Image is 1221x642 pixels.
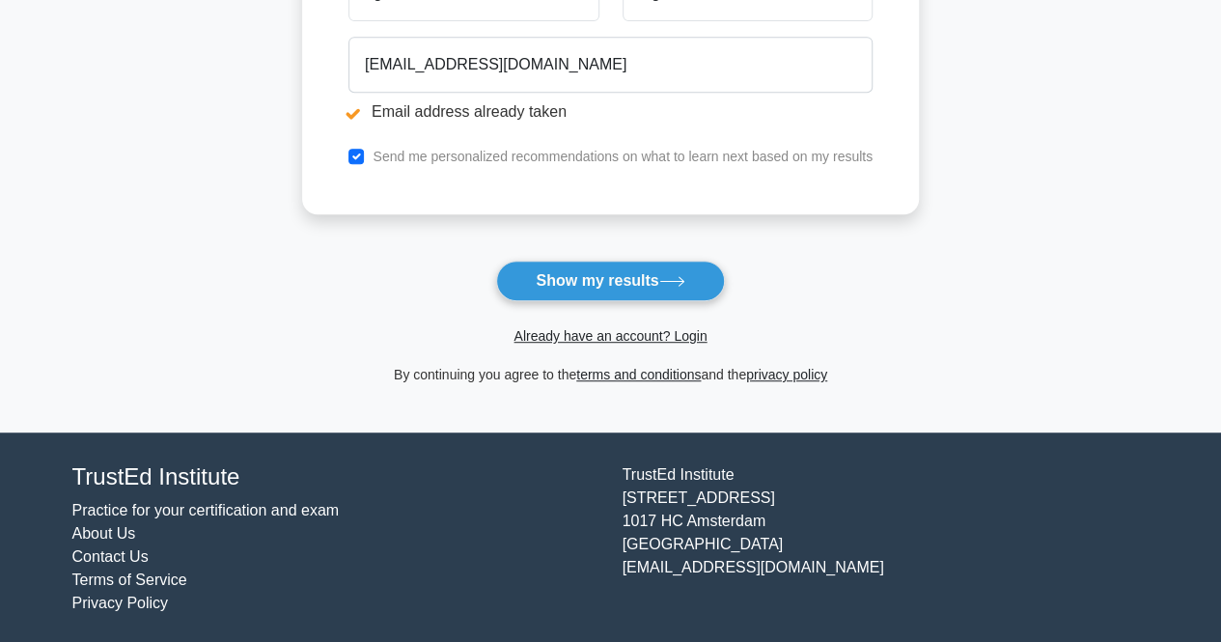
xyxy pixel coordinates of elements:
[72,463,599,491] h4: TrustEd Institute
[72,548,149,565] a: Contact Us
[513,328,707,344] a: Already have an account? Login
[746,367,827,382] a: privacy policy
[72,502,340,518] a: Practice for your certification and exam
[291,363,930,386] div: By continuing you agree to the and the
[496,261,724,301] button: Show my results
[611,463,1161,615] div: TrustEd Institute [STREET_ADDRESS] 1017 HC Amsterdam [GEOGRAPHIC_DATA] [EMAIL_ADDRESS][DOMAIN_NAME]
[72,572,187,588] a: Terms of Service
[576,367,701,382] a: terms and conditions
[348,37,873,93] input: Email
[72,525,136,542] a: About Us
[72,595,169,611] a: Privacy Policy
[373,149,873,164] label: Send me personalized recommendations on what to learn next based on my results
[348,100,873,124] li: Email address already taken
